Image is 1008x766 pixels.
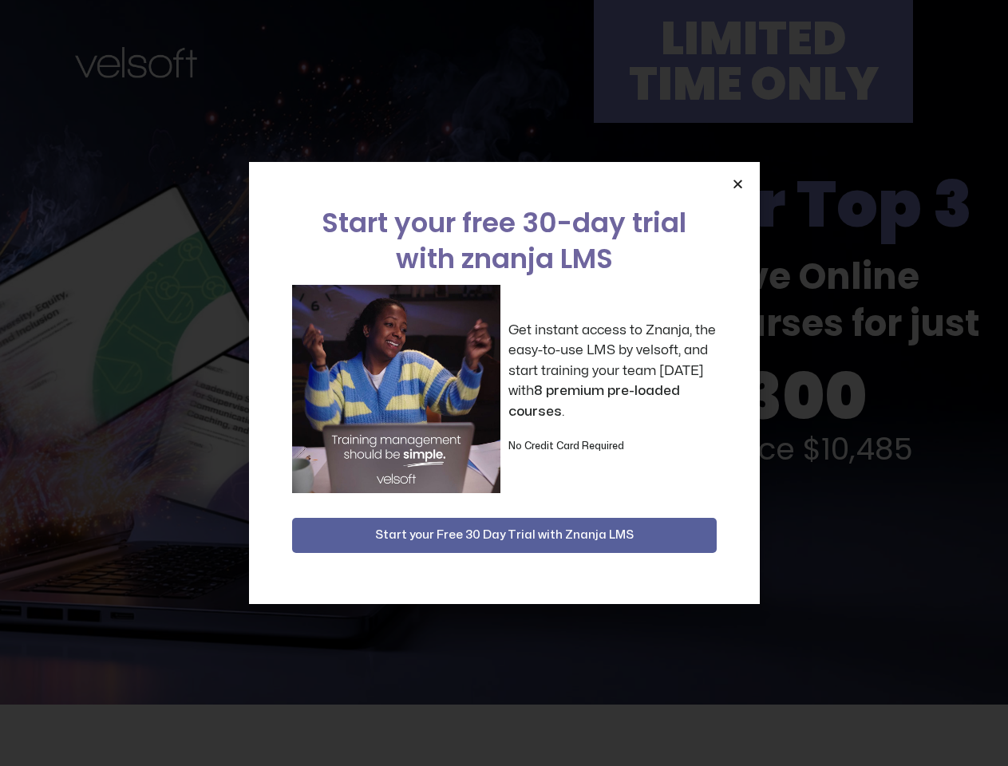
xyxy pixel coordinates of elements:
h2: Start your free 30-day trial with znanja LMS [292,205,717,277]
img: a woman sitting at her laptop dancing [292,285,500,493]
button: Start your Free 30 Day Trial with Znanja LMS [292,518,717,553]
span: Start your Free 30 Day Trial with Znanja LMS [375,526,634,545]
a: Close [732,178,744,190]
strong: No Credit Card Required [508,441,624,451]
strong: 8 premium pre-loaded courses [508,384,680,418]
p: Get instant access to Znanja, the easy-to-use LMS by velsoft, and start training your team [DATE]... [508,320,717,422]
